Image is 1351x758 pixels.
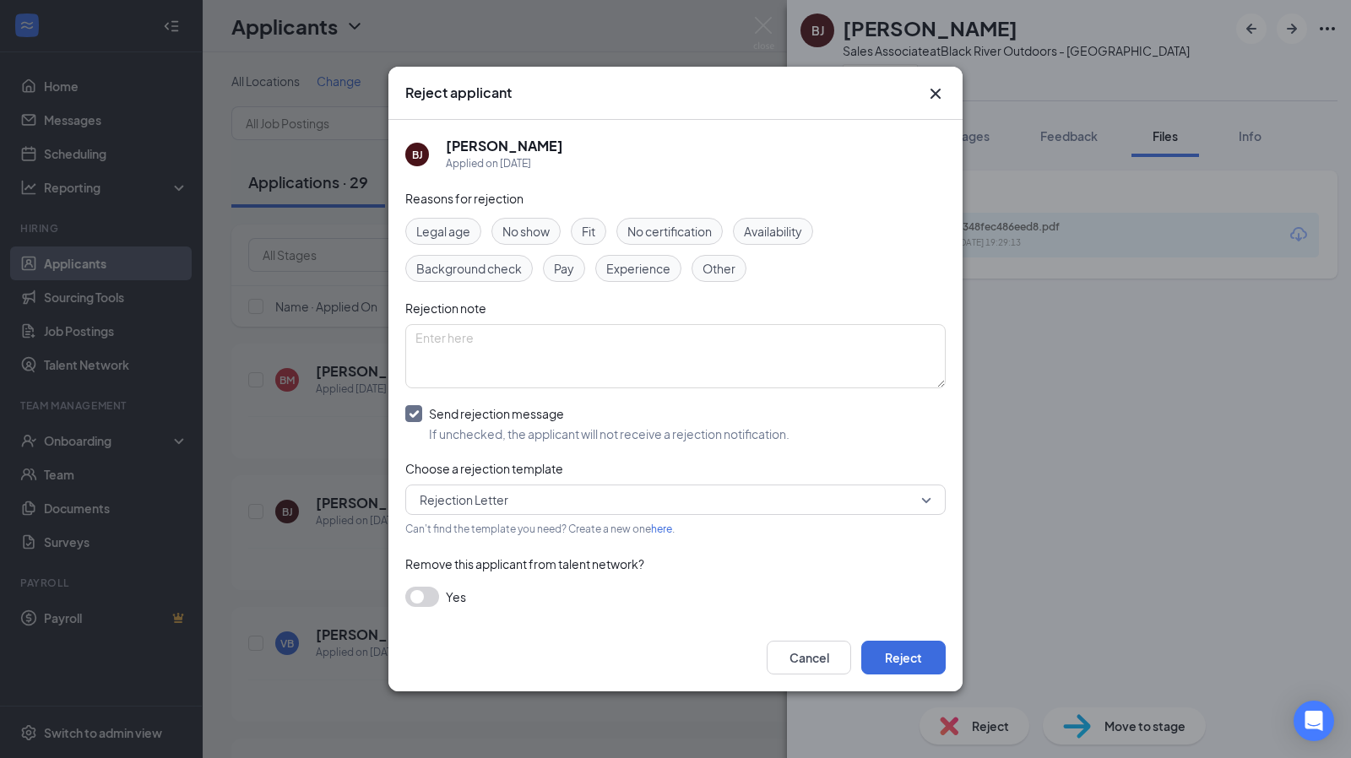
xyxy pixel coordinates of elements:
svg: Cross [925,84,946,104]
span: Pay [554,259,574,278]
span: Choose a rejection template [405,461,563,476]
button: Reject [861,641,946,674]
h5: [PERSON_NAME] [446,137,563,155]
span: Reasons for rejection [405,191,524,206]
button: Close [925,84,946,104]
a: here [651,522,672,535]
span: Fit [582,222,595,241]
span: No certification [627,222,712,241]
span: Availability [744,222,802,241]
span: Rejection Letter [420,487,508,512]
span: Can't find the template you need? Create a new one . [405,522,675,535]
span: Other [703,259,735,278]
h3: Reject applicant [405,84,512,102]
span: Background check [416,259,522,278]
span: Experience [606,259,670,278]
div: BJ [412,148,423,162]
span: No show [502,222,550,241]
span: Yes [446,587,466,607]
span: Legal age [416,222,470,241]
button: Cancel [767,641,851,674]
span: Rejection note [405,300,486,316]
div: Open Intercom Messenger [1294,701,1334,741]
div: Applied on [DATE] [446,155,563,172]
span: Remove this applicant from talent network? [405,556,644,571]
